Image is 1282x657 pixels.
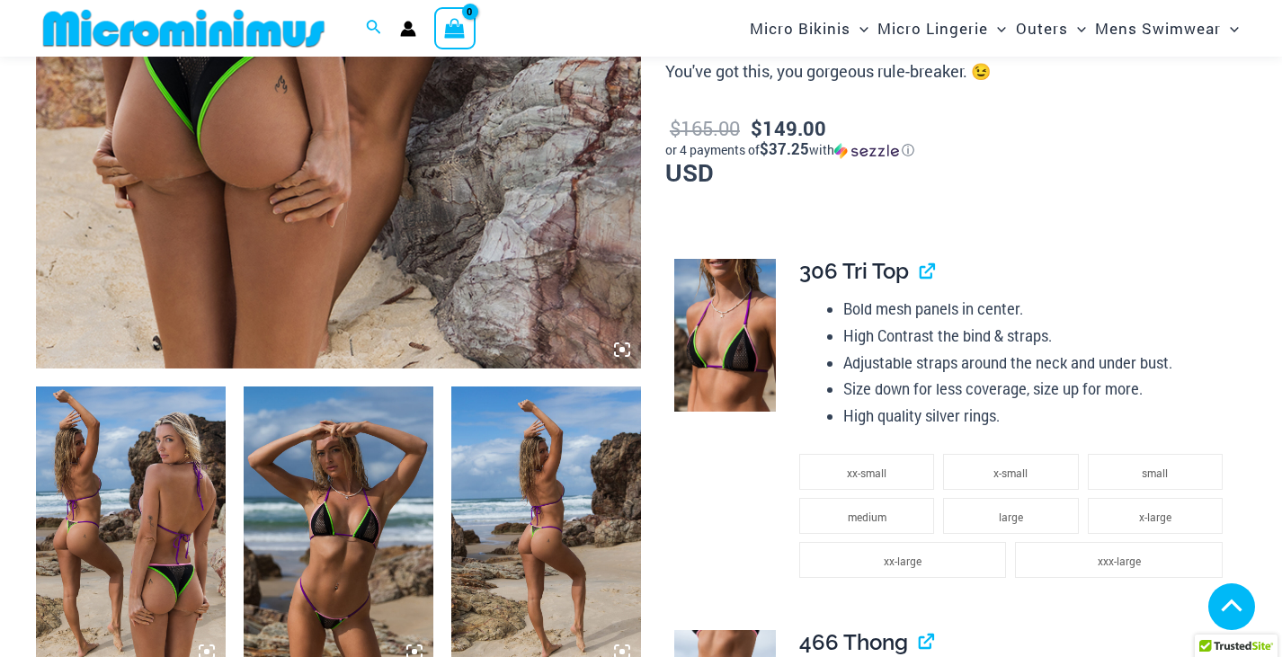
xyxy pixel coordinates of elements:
span: x-small [993,466,1028,480]
span: Micro Lingerie [877,5,988,51]
a: OutersMenu ToggleMenu Toggle [1011,5,1091,51]
li: x-large [1088,498,1223,534]
a: Search icon link [366,17,382,40]
bdi: 149.00 [751,115,826,141]
li: small [1088,454,1223,490]
img: Sezzle [834,143,899,159]
span: $ [751,115,762,141]
span: 466 Thong [799,629,908,655]
li: large [943,498,1078,534]
li: x-small [943,454,1078,490]
a: Micro BikinisMenu ToggleMenu Toggle [745,5,873,51]
span: Menu Toggle [1068,5,1086,51]
span: x-large [1139,510,1171,524]
span: Mens Swimwear [1095,5,1221,51]
span: $ [670,115,681,141]
bdi: 165.00 [670,115,740,141]
span: xxx-large [1098,554,1141,568]
a: Mens SwimwearMenu ToggleMenu Toggle [1091,5,1243,51]
li: High Contrast the bind & straps. [843,323,1232,350]
li: xx-small [799,454,934,490]
span: xx-small [847,466,886,480]
li: Size down for less coverage, size up for more. [843,376,1232,403]
span: 306 Tri Top [799,258,909,284]
span: medium [848,510,886,524]
li: medium [799,498,934,534]
span: Outers [1016,5,1068,51]
span: small [1142,466,1168,480]
li: Bold mesh panels in center. [843,296,1232,323]
span: Micro Bikinis [750,5,850,51]
span: Menu Toggle [1221,5,1239,51]
li: xxx-large [1015,542,1222,578]
a: View Shopping Cart, empty [434,7,476,49]
div: or 4 payments of with [665,141,1246,159]
a: Micro LingerieMenu ToggleMenu Toggle [873,5,1010,51]
p: USD [665,113,1246,186]
img: MM SHOP LOGO FLAT [36,8,332,49]
span: xx-large [884,554,921,568]
li: High quality silver rings. [843,403,1232,430]
span: $37.25 [760,138,809,159]
span: Menu Toggle [988,5,1006,51]
nav: Site Navigation [743,3,1246,54]
div: or 4 payments of$37.25withSezzle Click to learn more about Sezzle [665,141,1246,159]
span: large [999,510,1023,524]
li: xx-large [799,542,1006,578]
li: Adjustable straps around the neck and under bust. [843,350,1232,377]
span: Menu Toggle [850,5,868,51]
img: Reckless Neon Crush Black Neon 306 Tri Top [674,259,776,412]
a: Account icon link [400,21,416,37]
